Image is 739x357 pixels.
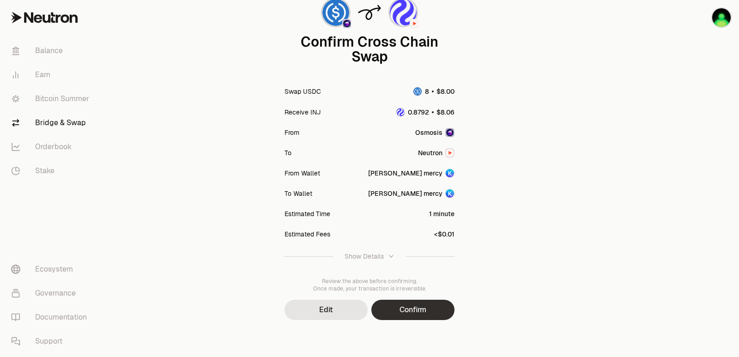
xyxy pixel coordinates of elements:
a: Earn [4,63,100,87]
button: Edit [285,300,368,320]
img: INJ Logo [396,108,405,116]
a: Balance [4,39,100,63]
div: 1 minute [429,209,454,218]
a: Governance [4,281,100,305]
button: Show Details [285,244,454,268]
span: Osmosis [415,128,442,137]
div: [PERSON_NAME] mercy [368,169,442,178]
div: <$0.01 [434,230,454,239]
div: From Wallet [285,169,320,178]
span: Neutron [418,148,442,157]
a: Ecosystem [4,257,100,281]
button: [PERSON_NAME] mercyAccount Image [368,169,454,178]
div: To [285,148,291,157]
img: Account Image [446,189,454,198]
div: Review the above before confirming. Once made, your transaction is irreversible. [285,278,454,292]
a: Bridge & Swap [4,111,100,135]
img: Osmosis Logo [343,20,351,27]
img: sandy mercy [712,8,731,27]
div: Receive INJ [285,108,321,117]
div: Estimated Time [285,209,330,218]
div: Swap USDC [285,87,321,96]
a: Support [4,329,100,353]
div: Confirm Cross Chain Swap [285,35,454,64]
button: Confirm [371,300,454,320]
div: [PERSON_NAME] mercy [368,189,442,198]
div: To Wallet [285,189,312,198]
div: From [285,128,299,137]
a: Orderbook [4,135,100,159]
img: USDC Logo [413,87,422,96]
img: Account Image [446,169,454,177]
a: Documentation [4,305,100,329]
a: Bitcoin Summer [4,87,100,111]
a: Stake [4,159,100,183]
img: Neutron Logo [411,20,418,27]
img: Neutron Logo [446,149,454,157]
button: [PERSON_NAME] mercyAccount Image [368,189,454,198]
img: Osmosis Logo [446,129,454,136]
div: Show Details [345,252,384,261]
div: Estimated Fees [285,230,330,239]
